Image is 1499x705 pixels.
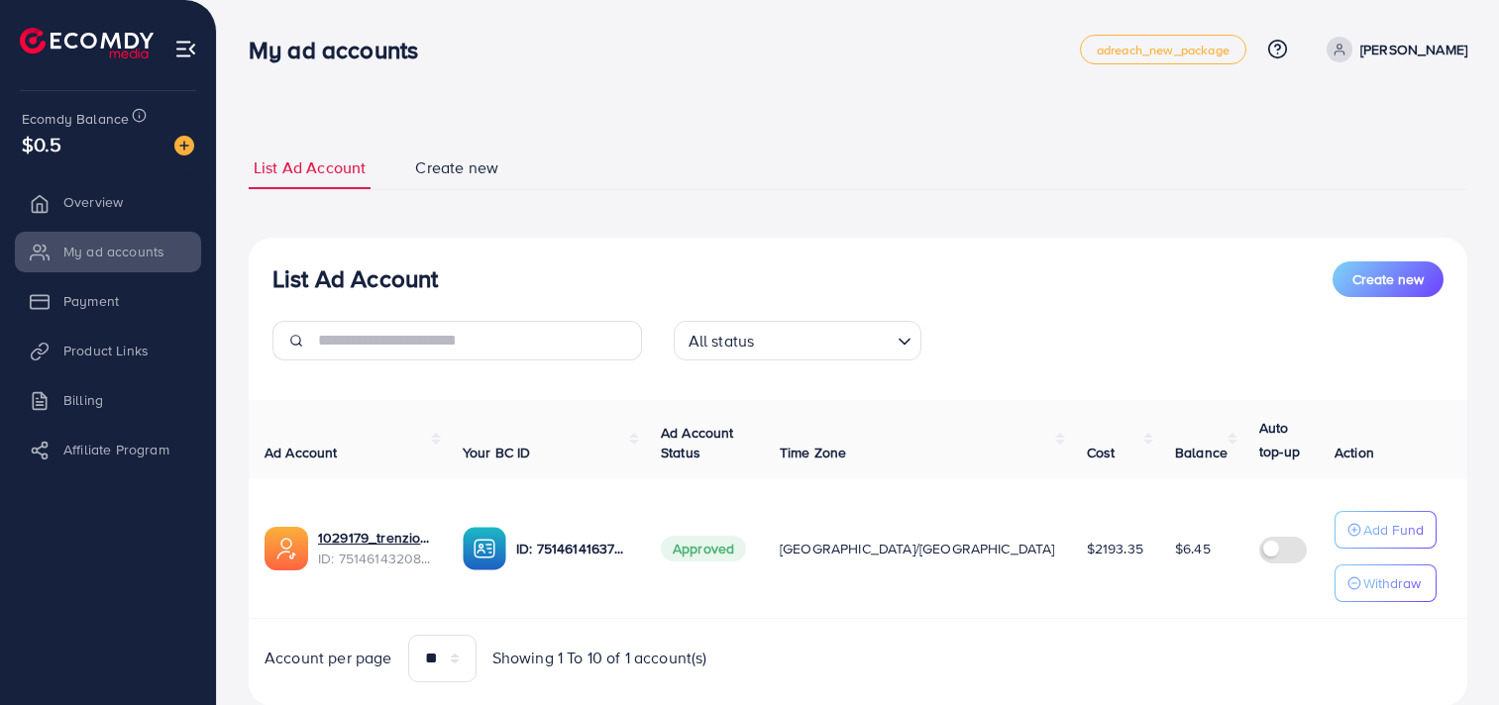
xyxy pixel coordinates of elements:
span: Cost [1087,443,1116,462]
button: Create new [1333,261,1444,297]
span: Account per page [265,647,392,669]
span: Approved [661,536,746,561]
span: $6.45 [1175,539,1211,558]
span: Create new [1352,269,1424,289]
div: Search for option [674,321,921,360]
a: [PERSON_NAME] [1319,37,1467,62]
span: ID: 7514614320878059537 [318,549,431,568]
span: All status [685,327,759,355]
span: adreach_new_package [1097,44,1230,56]
span: $2193.35 [1087,539,1143,558]
input: Search for option [760,323,889,355]
span: Ad Account Status [661,423,734,462]
img: menu [174,38,197,60]
span: Ad Account [265,443,338,462]
span: Balance [1175,443,1228,462]
img: logo [20,28,154,58]
img: image [174,136,194,155]
h3: List Ad Account [272,264,438,293]
a: 1029179_trenziopk_1749632491413 [318,528,431,548]
span: Action [1335,443,1374,462]
span: Your BC ID [463,443,531,462]
span: $0.5 [22,130,62,158]
p: Auto top-up [1259,416,1317,463]
div: <span class='underline'>1029179_trenziopk_1749632491413</span></br>7514614320878059537 [318,528,431,568]
img: ic-ba-acc.ded83a64.svg [463,527,506,570]
button: Add Fund [1335,511,1437,549]
span: List Ad Account [254,156,366,179]
a: adreach_new_package [1080,35,1246,64]
img: ic-ads-acc.e4c84228.svg [265,527,308,570]
p: [PERSON_NAME] [1360,38,1467,61]
p: Withdraw [1363,571,1421,595]
p: ID: 7514614163747110913 [516,537,629,560]
span: Time Zone [780,443,846,462]
span: [GEOGRAPHIC_DATA]/[GEOGRAPHIC_DATA] [780,539,1055,558]
span: Create new [415,156,498,179]
p: Add Fund [1363,518,1424,542]
button: Withdraw [1335,564,1437,602]
span: Showing 1 To 10 of 1 account(s) [492,647,707,669]
span: Ecomdy Balance [22,109,129,129]
h3: My ad accounts [249,36,434,64]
